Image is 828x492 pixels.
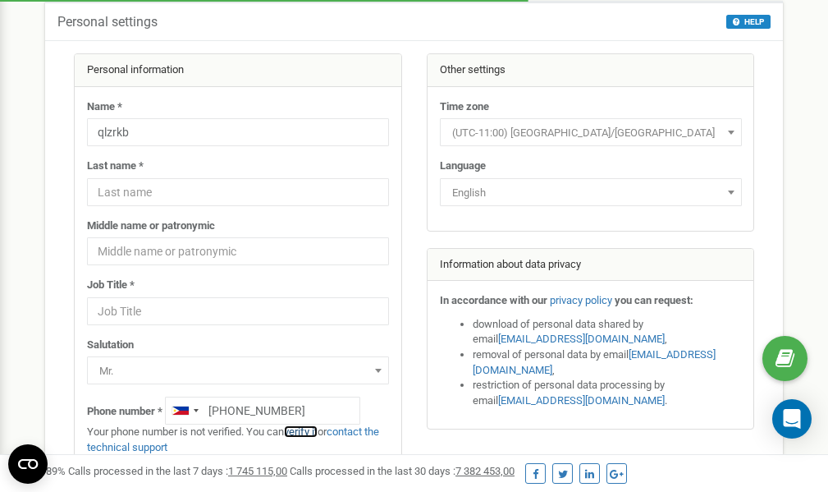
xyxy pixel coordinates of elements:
[87,118,389,146] input: Name
[57,15,158,30] h5: Personal settings
[165,397,360,425] input: +1-800-555-55-55
[498,394,665,407] a: [EMAIL_ADDRESS][DOMAIN_NAME]
[284,425,318,438] a: verify it
[440,159,486,174] label: Language
[68,465,287,477] span: Calls processed in the last 7 days :
[87,297,389,325] input: Job Title
[446,182,736,205] span: English
[75,54,401,87] div: Personal information
[473,348,716,376] a: [EMAIL_ADDRESS][DOMAIN_NAME]
[166,398,204,424] div: Telephone country code
[87,338,134,353] label: Salutation
[615,294,693,306] strong: you can request:
[87,404,162,420] label: Phone number *
[87,237,389,265] input: Middle name or patronymic
[87,356,389,384] span: Mr.
[473,347,742,378] li: removal of personal data by email ,
[87,159,144,174] label: Last name *
[87,425,379,453] a: contact the technical support
[87,278,135,293] label: Job Title *
[93,360,383,383] span: Mr.
[428,54,754,87] div: Other settings
[290,465,515,477] span: Calls processed in the last 30 days :
[8,444,48,484] button: Open CMP widget
[87,178,389,206] input: Last name
[87,99,122,115] label: Name *
[228,465,287,477] u: 1 745 115,00
[473,378,742,408] li: restriction of personal data processing by email .
[550,294,612,306] a: privacy policy
[726,15,771,29] button: HELP
[498,333,665,345] a: [EMAIL_ADDRESS][DOMAIN_NAME]
[440,294,547,306] strong: In accordance with our
[440,99,489,115] label: Time zone
[455,465,515,477] u: 7 382 453,00
[772,399,812,439] div: Open Intercom Messenger
[473,317,742,347] li: download of personal data shared by email ,
[440,178,742,206] span: English
[87,218,215,234] label: Middle name or patronymic
[428,249,754,282] div: Information about data privacy
[446,122,736,145] span: (UTC-11:00) Pacific/Midway
[87,425,389,455] p: Your phone number is not verified. You can or
[440,118,742,146] span: (UTC-11:00) Pacific/Midway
